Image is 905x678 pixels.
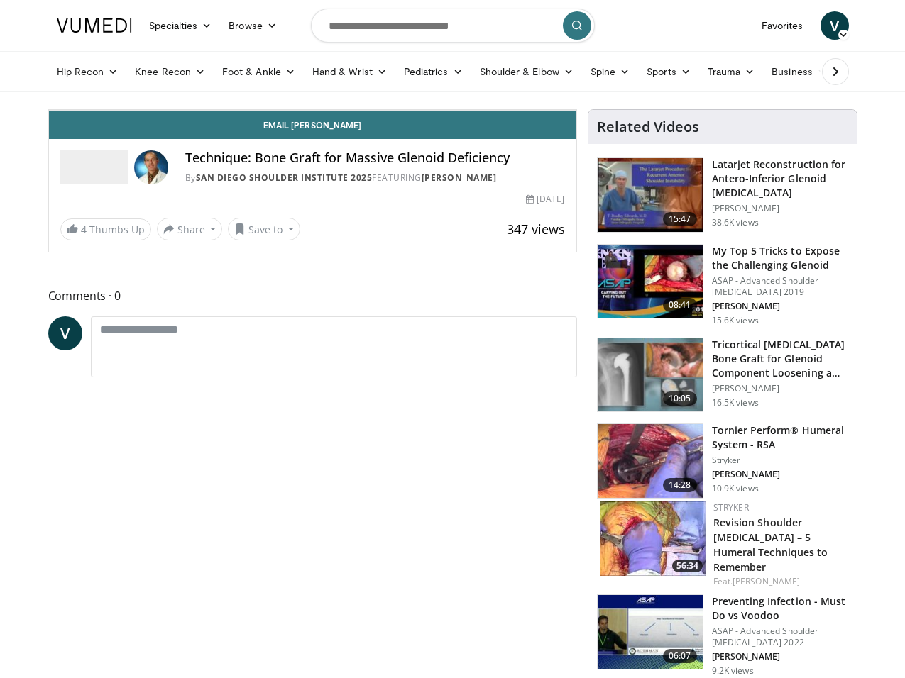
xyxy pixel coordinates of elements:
a: V [48,316,82,350]
span: Comments 0 [48,287,577,305]
a: Sports [638,57,699,86]
div: [DATE] [526,193,564,206]
h3: Preventing Infection - Must Do vs Voodoo [712,594,848,623]
img: 54195_0000_3.png.150x105_q85_crop-smart_upscale.jpg [598,338,703,412]
a: [PERSON_NAME] [422,172,497,184]
a: 06:07 Preventing Infection - Must Do vs Voodoo ASAP - Advanced Shoulder [MEDICAL_DATA] 2022 [PERS... [597,594,848,677]
a: Business [763,57,835,86]
span: 347 views [507,221,565,238]
img: 13e13d31-afdc-4990-acd0-658823837d7a.150x105_q85_crop-smart_upscale.jpg [600,501,706,576]
span: 14:28 [663,478,697,492]
img: aae374fe-e30c-4d93-85d1-1c39c8cb175f.150x105_q85_crop-smart_upscale.jpg [598,595,703,669]
a: Favorites [753,11,812,40]
img: Avatar [134,150,168,184]
a: 15:47 Latarjet Reconstruction for Antero-Inferior Glenoid [MEDICAL_DATA] [PERSON_NAME] 38.6K views [597,157,848,233]
a: Hip Recon [48,57,127,86]
button: Share [157,218,223,240]
a: Specialties [141,11,221,40]
img: 38708_0000_3.png.150x105_q85_crop-smart_upscale.jpg [598,158,703,232]
div: Feat. [713,575,845,588]
div: By FEATURING [185,172,565,184]
span: 4 [81,223,87,236]
img: VuMedi Logo [57,18,132,33]
span: 15:47 [663,212,697,226]
p: [PERSON_NAME] [712,651,848,662]
h4: Technique: Bone Graft for Massive Glenoid Deficiency [185,150,565,166]
a: Knee Recon [126,57,214,86]
span: 56:34 [672,560,703,572]
span: 06:07 [663,649,697,663]
a: V [821,11,849,40]
span: 10:05 [663,391,697,406]
a: 10:05 Tricortical [MEDICAL_DATA] Bone Graft for Glenoid Component Loosening a… [PERSON_NAME] 16.5... [597,338,848,413]
p: 10.9K views [712,483,759,494]
p: 9.2K views [712,665,754,677]
a: Stryker [713,501,749,513]
video-js: Video Player [49,110,576,111]
a: Revision Shoulder [MEDICAL_DATA] – 5 Humeral Techniques to Remember [713,516,828,574]
img: c16ff475-65df-4a30-84a2-4b6c3a19e2c7.150x105_q85_crop-smart_upscale.jpg [598,424,703,498]
a: 4 Thumbs Up [60,218,151,240]
a: Browse [220,11,285,40]
img: b61a968a-1fa8-450f-8774-24c9f99181bb.150x105_q85_crop-smart_upscale.jpg [598,245,703,318]
p: [PERSON_NAME] [712,301,848,312]
a: 14:28 Tornier Perform® Humeral System - RSA Stryker [PERSON_NAME] 10.9K views [597,423,848,499]
a: Foot & Ankle [214,57,304,86]
h3: My Top 5 Tricks to Expose the Challenging Glenoid [712,244,848,272]
p: ASAP - Advanced Shoulder [MEDICAL_DATA] 2019 [712,275,848,298]
a: [PERSON_NAME] [733,575,800,587]
a: Pediatrics [395,57,471,86]
p: 16.5K views [712,397,759,409]
a: Email [PERSON_NAME] [49,111,576,139]
p: 38.6K views [712,217,759,228]
p: [PERSON_NAME] [712,383,848,394]
img: San Diego Shoulder Institute 2025 [60,150,128,184]
a: Hand & Wrist [304,57,395,86]
input: Search topics, interventions [311,9,595,43]
a: San Diego Shoulder Institute 2025 [196,172,373,184]
button: Save to [228,218,300,240]
p: [PERSON_NAME] [712,469,848,480]
span: 08:41 [663,298,697,312]
a: 08:41 My Top 5 Tricks to Expose the Challenging Glenoid ASAP - Advanced Shoulder [MEDICAL_DATA] 2... [597,244,848,326]
a: Trauma [699,57,764,86]
a: Spine [582,57,638,86]
h3: Tricortical [MEDICAL_DATA] Bone Graft for Glenoid Component Loosening a… [712,338,848,380]
h4: Related Videos [597,118,699,135]
a: 56:34 [600,501,706,576]
p: ASAP - Advanced Shoulder [MEDICAL_DATA] 2022 [712,626,848,648]
h3: Tornier Perform® Humeral System - RSA [712,423,848,452]
h3: Latarjet Reconstruction for Antero-Inferior Glenoid [MEDICAL_DATA] [712,157,848,200]
p: [PERSON_NAME] [712,203,848,214]
a: Shoulder & Elbow [471,57,582,86]
p: Stryker [712,455,848,466]
p: 15.6K views [712,315,759,326]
